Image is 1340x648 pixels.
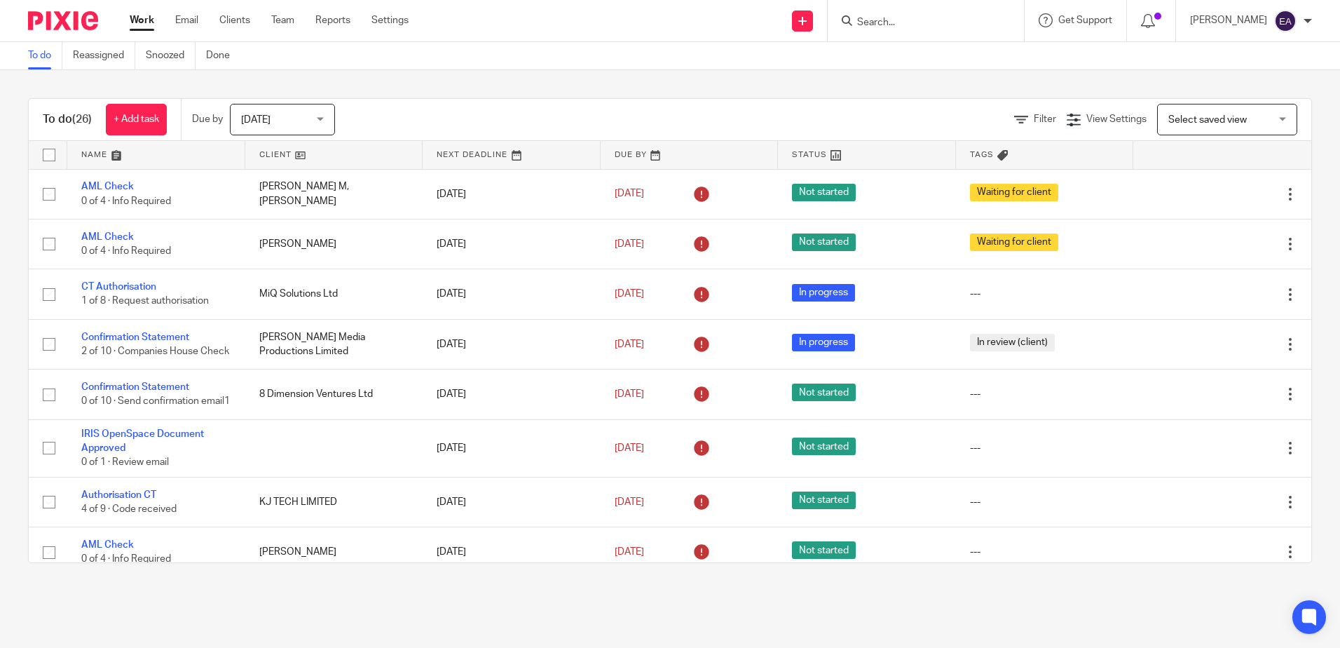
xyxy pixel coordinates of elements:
span: Not started [792,541,856,559]
img: Pixie [28,11,98,30]
span: In progress [792,334,855,351]
span: (26) [72,114,92,125]
td: [DATE] [423,419,601,477]
a: Reassigned [73,42,135,69]
span: [DATE] [615,389,644,399]
a: CT Authorisation [81,282,156,292]
span: [DATE] [241,115,271,125]
span: Not started [792,492,856,509]
a: Clients [219,13,250,27]
a: Work [130,13,154,27]
span: [DATE] [615,339,644,349]
span: 0 of 4 · Info Required [81,555,171,565]
a: IRIS OpenSpace Document Approved [81,429,204,453]
span: Not started [792,184,856,201]
span: [DATE] [615,189,644,199]
span: Select saved view [1168,115,1247,125]
td: 8 Dimension Ventures Ltd [245,370,423,419]
a: To do [28,42,62,69]
span: 0 of 1 · Review email [81,458,169,468]
a: Reports [315,13,350,27]
span: [DATE] [615,547,644,557]
a: AML Check [81,232,134,242]
a: Confirmation Statement [81,382,189,392]
td: [DATE] [423,169,601,219]
span: [DATE] [615,289,644,299]
span: [DATE] [615,443,644,453]
span: Tags [970,151,994,158]
p: Due by [192,112,223,126]
td: [DATE] [423,219,601,269]
td: [DATE] [423,477,601,527]
span: 0 of 10 · Send confirmation email1 [81,397,230,407]
span: 4 of 9 · Code received [81,504,177,514]
a: Email [175,13,198,27]
td: [PERSON_NAME] [245,219,423,269]
a: Authorisation CT [81,490,156,500]
span: 2 of 10 · Companies House Check [81,346,229,356]
span: 0 of 4 · Info Required [81,196,171,206]
td: [PERSON_NAME] M, [PERSON_NAME] [245,169,423,219]
div: --- [970,387,1120,401]
td: [DATE] [423,370,601,419]
span: In progress [792,284,855,302]
a: + Add task [106,104,167,135]
a: Team [271,13,294,27]
div: --- [970,287,1120,301]
span: 0 of 4 · Info Required [81,246,171,256]
div: --- [970,495,1120,509]
div: --- [970,441,1120,455]
td: [DATE] [423,319,601,369]
span: [DATE] [615,497,644,507]
a: Confirmation Statement [81,332,189,342]
span: 1 of 8 · Request authorisation [81,297,209,306]
td: [PERSON_NAME] Media Productions Limited [245,319,423,369]
img: svg%3E [1274,10,1297,32]
a: Settings [371,13,409,27]
td: [DATE] [423,527,601,577]
span: Filter [1034,114,1056,124]
span: Waiting for client [970,234,1058,251]
span: View Settings [1086,114,1147,124]
a: AML Check [81,182,134,191]
a: Snoozed [146,42,196,69]
span: Waiting for client [970,184,1058,201]
td: [DATE] [423,269,601,319]
a: AML Check [81,540,134,550]
div: --- [970,545,1120,559]
p: You are already signed in. [1164,37,1273,51]
td: [PERSON_NAME] [245,527,423,577]
span: Not started [792,384,856,401]
span: In review (client) [970,334,1055,351]
span: [DATE] [615,239,644,249]
h1: To do [43,112,92,127]
span: Not started [792,234,856,251]
td: MiQ Solutions Ltd [245,269,423,319]
a: Done [206,42,240,69]
td: KJ TECH LIMITED [245,477,423,527]
span: Not started [792,438,856,455]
